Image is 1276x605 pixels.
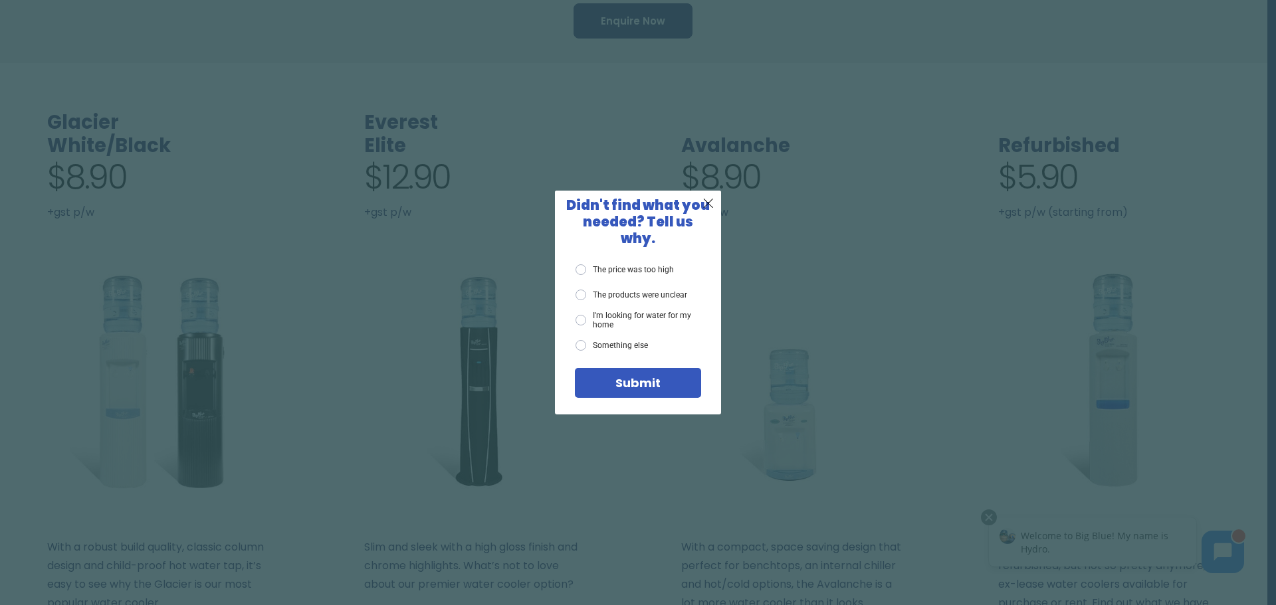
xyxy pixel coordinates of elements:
label: Something else [576,340,648,351]
img: Avatar [25,21,41,37]
span: Didn't find what you needed? Tell us why. [566,196,710,248]
span: Submit [615,375,661,391]
label: The price was too high [576,264,674,275]
span: Welcome to Big Blue! My name is Hydro. [46,23,193,48]
label: I'm looking for water for my home [576,311,701,330]
label: The products were unclear [576,290,687,300]
span: X [702,195,714,211]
